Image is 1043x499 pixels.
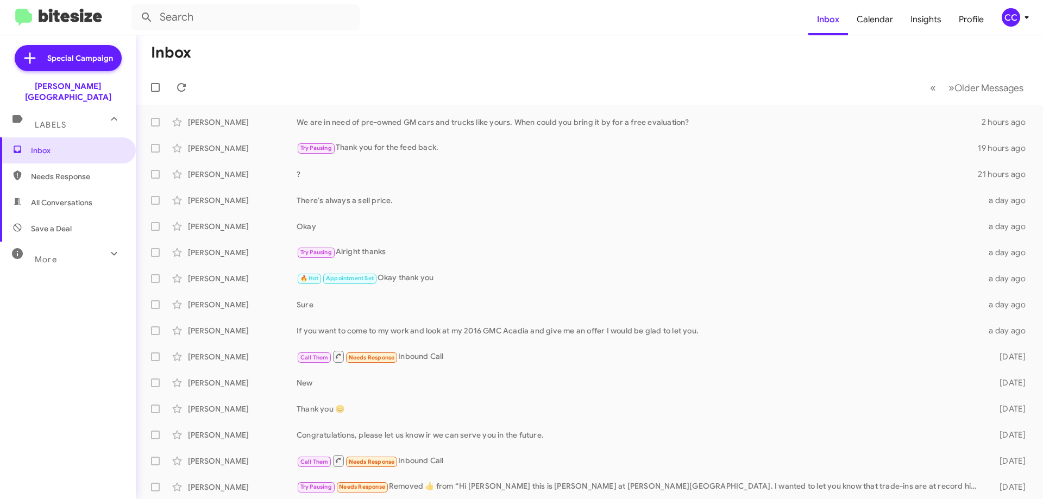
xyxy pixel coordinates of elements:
[297,195,982,206] div: There's always a sell price.
[1002,8,1020,27] div: CC
[992,8,1031,27] button: CC
[188,456,297,466] div: [PERSON_NAME]
[300,458,329,465] span: Call Them
[300,275,319,282] span: 🔥 Hot
[188,482,297,492] div: [PERSON_NAME]
[297,454,982,468] div: Inbound Call
[339,483,385,490] span: Needs Response
[188,143,297,154] div: [PERSON_NAME]
[300,354,329,361] span: Call Them
[297,481,982,493] div: Removed ‌👍‌ from “ Hi [PERSON_NAME] this is [PERSON_NAME] at [PERSON_NAME][GEOGRAPHIC_DATA]. I wa...
[982,403,1034,414] div: [DATE]
[300,483,332,490] span: Try Pausing
[948,81,954,94] span: »
[188,169,297,180] div: [PERSON_NAME]
[300,144,332,151] span: Try Pausing
[982,377,1034,388] div: [DATE]
[982,482,1034,492] div: [DATE]
[954,82,1023,94] span: Older Messages
[188,351,297,362] div: [PERSON_NAME]
[982,247,1034,258] div: a day ago
[35,120,66,130] span: Labels
[297,246,982,258] div: Alright thanks
[31,223,72,234] span: Save a Deal
[982,221,1034,232] div: a day ago
[300,249,332,256] span: Try Pausing
[349,458,395,465] span: Needs Response
[188,299,297,310] div: [PERSON_NAME]
[31,145,123,156] span: Inbox
[188,325,297,336] div: [PERSON_NAME]
[188,117,297,128] div: [PERSON_NAME]
[942,77,1030,99] button: Next
[297,221,982,232] div: Okay
[982,351,1034,362] div: [DATE]
[297,142,978,154] div: Thank you for the feed back.
[15,45,122,71] a: Special Campaign
[326,275,374,282] span: Appointment Set
[31,197,92,208] span: All Conversations
[31,171,123,182] span: Needs Response
[982,325,1034,336] div: a day ago
[151,44,191,61] h1: Inbox
[982,299,1034,310] div: a day ago
[297,429,982,440] div: Congratulations, please let us know ir we can serve you in the future.
[297,117,982,128] div: We are in need of pre-owned GM cars and trucks like yours. When could you bring it by for a free ...
[982,429,1034,440] div: [DATE]
[131,4,360,30] input: Search
[982,273,1034,284] div: a day ago
[297,272,982,285] div: Okay thank you
[902,4,950,35] a: Insights
[188,377,297,388] div: [PERSON_NAME]
[978,143,1034,154] div: 19 hours ago
[188,429,297,440] div: [PERSON_NAME]
[47,53,113,64] span: Special Campaign
[297,377,982,388] div: New
[923,77,943,99] button: Previous
[808,4,848,35] a: Inbox
[297,299,982,310] div: Sure
[35,255,57,264] span: More
[982,195,1034,206] div: a day ago
[349,354,395,361] span: Needs Response
[297,325,982,336] div: If you want to come to my work and look at my 2016 GMC Acadia and give me an offer I would be gla...
[188,195,297,206] div: [PERSON_NAME]
[188,247,297,258] div: [PERSON_NAME]
[978,169,1034,180] div: 21 hours ago
[188,273,297,284] div: [PERSON_NAME]
[188,403,297,414] div: [PERSON_NAME]
[848,4,902,35] a: Calendar
[297,403,982,414] div: Thank you 😊
[297,169,978,180] div: ?
[188,221,297,232] div: [PERSON_NAME]
[982,456,1034,466] div: [DATE]
[930,81,936,94] span: «
[982,117,1034,128] div: 2 hours ago
[297,350,982,363] div: Inbound Call
[924,77,1030,99] nav: Page navigation example
[950,4,992,35] a: Profile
